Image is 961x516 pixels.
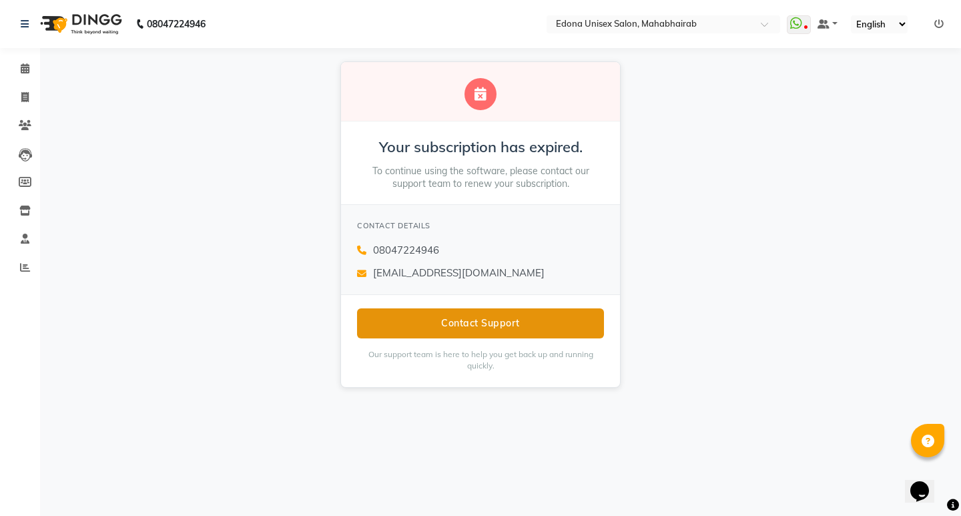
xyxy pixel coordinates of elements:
[147,5,206,43] b: 08047224946
[357,349,604,372] p: Our support team is here to help you get back up and running quickly.
[357,138,604,157] h2: Your subscription has expired.
[357,165,604,191] p: To continue using the software, please contact our support team to renew your subscription.
[34,5,125,43] img: logo
[373,243,439,258] span: 08047224946
[357,221,430,230] span: CONTACT DETAILS
[905,463,948,503] iframe: chat widget
[357,308,604,338] button: Contact Support
[373,266,545,281] span: [EMAIL_ADDRESS][DOMAIN_NAME]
